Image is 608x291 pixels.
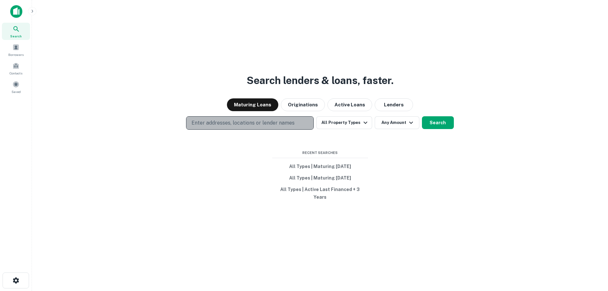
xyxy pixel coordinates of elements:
span: Contacts [10,71,22,76]
button: All Types | Active Last Financed + 3 Years [272,184,368,203]
a: Search [2,23,30,40]
button: Originations [281,98,325,111]
button: All Types | Maturing [DATE] [272,172,368,184]
span: Recent Searches [272,150,368,156]
a: Saved [2,78,30,96]
button: Any Amount [375,116,419,129]
iframe: Chat Widget [576,240,608,271]
button: All Types | Maturing [DATE] [272,161,368,172]
span: Search [10,34,22,39]
button: Active Loans [327,98,372,111]
span: Saved [11,89,21,94]
button: Lenders [375,98,413,111]
img: capitalize-icon.png [10,5,22,18]
h3: Search lenders & loans, faster. [247,73,394,88]
button: All Property Types [316,116,372,129]
button: Enter addresses, locations or lender names [186,116,314,130]
p: Enter addresses, locations or lender names [191,119,295,127]
a: Contacts [2,60,30,77]
button: Maturing Loans [227,98,278,111]
span: Borrowers [8,52,24,57]
button: Search [422,116,454,129]
a: Borrowers [2,41,30,58]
